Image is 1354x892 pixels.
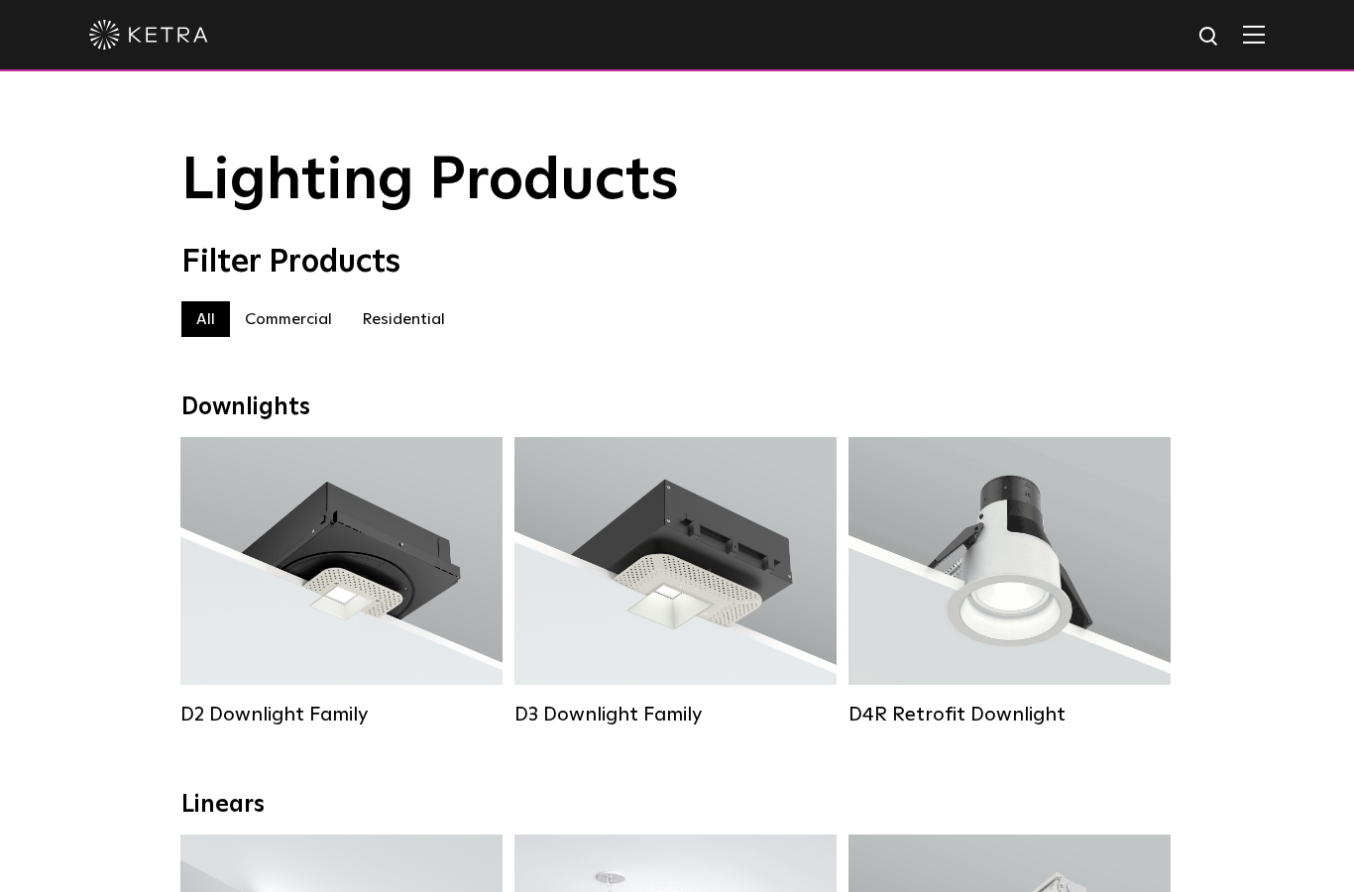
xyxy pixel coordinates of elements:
a: D2 Downlight Family Lumen Output:1200Colors:White / Black / Gloss Black / Silver / Bronze / Silve... [180,437,503,725]
img: ketra-logo-2019-white [89,20,208,50]
label: All [181,301,230,337]
a: D4R Retrofit Downlight Lumen Output:800Colors:White / BlackBeam Angles:15° / 25° / 40° / 60°Watta... [848,437,1171,725]
div: D3 Downlight Family [514,703,837,726]
span: Lighting Products [181,152,679,211]
img: Hamburger%20Nav.svg [1243,25,1265,44]
img: search icon [1197,25,1222,50]
div: Downlights [181,393,1173,422]
label: Commercial [230,301,347,337]
div: Filter Products [181,244,1173,281]
div: Linears [181,791,1173,820]
a: D3 Downlight Family Lumen Output:700 / 900 / 1100Colors:White / Black / Silver / Bronze / Paintab... [514,437,837,725]
label: Residential [347,301,460,337]
div: D2 Downlight Family [180,703,503,726]
div: D4R Retrofit Downlight [848,703,1171,726]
